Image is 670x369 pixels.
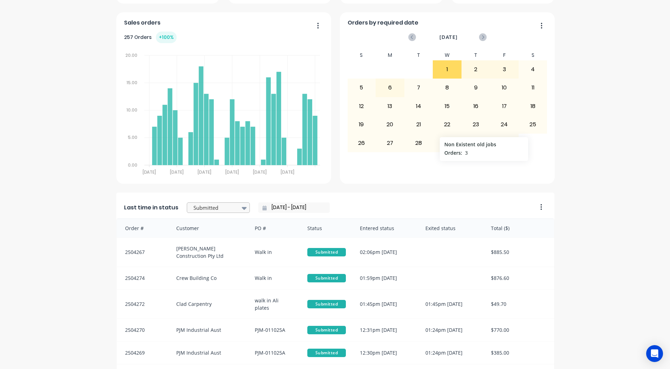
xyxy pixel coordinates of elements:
div: 14 [405,98,433,115]
div: 5 [348,79,376,96]
div: Walk in [248,267,300,289]
span: Submitted [307,349,346,357]
div: 2504267 [117,238,169,267]
tspan: 0.00 [128,162,137,168]
div: 257 Orders [124,32,177,43]
div: 2504270 [117,319,169,341]
div: 4 [519,61,547,78]
div: 31 [490,134,518,152]
div: Crew Building Co [169,267,248,289]
div: walk in Ali plates [248,290,300,318]
div: Order # [117,219,169,237]
div: 17 [490,98,518,115]
div: T [404,50,433,60]
div: 9 [462,79,490,96]
div: Exited status [418,219,484,237]
div: 02:06pm [DATE] [353,238,418,267]
div: 01:24pm [DATE] [418,319,484,341]
div: 2 [462,61,490,78]
div: T [462,50,490,60]
span: Submitted [307,248,346,256]
tspan: [DATE] [142,169,156,175]
div: S [519,50,547,60]
div: $876.60 [484,267,554,289]
div: 10 [490,79,518,96]
div: 1 [433,61,461,78]
div: Customer [169,219,248,237]
div: 24 [490,116,518,133]
span: Last time in status [124,203,178,212]
div: 01:59pm [DATE] [353,267,418,289]
tspan: 5.00 [128,135,137,141]
div: $885.50 [484,238,554,267]
tspan: [DATE] [253,169,267,175]
div: PJM Industrial Aust [169,319,248,341]
tspan: 15.00 [127,80,137,86]
div: 2504272 [117,290,169,318]
div: 21 [405,116,433,133]
span: [DATE] [439,33,458,41]
div: 18 [519,98,547,115]
div: + 100 % [156,32,177,43]
div: 13 [376,98,404,115]
div: 22 [433,116,461,133]
div: Total ($) [484,219,554,237]
div: Walk in [248,238,300,267]
div: 7 [405,79,433,96]
div: 30 [462,134,490,152]
div: 3 [490,61,518,78]
div: 11 [519,79,547,96]
div: PJM-011025A [248,319,300,341]
div: Open Intercom Messenger [646,345,663,362]
div: PO # [248,219,300,237]
div: 20 [376,116,404,133]
div: 6 [376,79,404,96]
div: PJM Industrial Aust [169,342,248,364]
div: 27 [376,134,404,152]
div: Clad Carpentry [169,290,248,318]
tspan: 10.00 [127,107,137,113]
div: $49.70 [484,290,554,318]
div: 01:24pm [DATE] [418,342,484,364]
div: 28 [405,134,433,152]
div: $385.00 [484,342,554,364]
tspan: [DATE] [170,169,184,175]
div: 19 [348,116,376,133]
div: M [376,50,404,60]
div: 12:31pm [DATE] [353,319,418,341]
div: 2504269 [117,342,169,364]
div: 01:45pm [DATE] [418,290,484,318]
div: F [490,50,519,60]
div: 01:45pm [DATE] [353,290,418,318]
div: 29 [433,134,461,152]
div: 12 [348,98,376,115]
tspan: [DATE] [198,169,211,175]
div: 8 [433,79,461,96]
div: $770.00 [484,319,554,341]
div: 2504274 [117,267,169,289]
span: Submitted [307,274,346,282]
tspan: 20.00 [125,52,137,58]
div: Entered status [353,219,418,237]
div: 23 [462,116,490,133]
tspan: [DATE] [225,169,239,175]
div: W [433,50,462,60]
div: Status [300,219,353,237]
span: Submitted [307,300,346,308]
div: 26 [348,134,376,152]
tspan: [DATE] [281,169,294,175]
div: 12:30pm [DATE] [353,342,418,364]
div: PJM-011025A [248,342,300,364]
div: 15 [433,98,461,115]
div: [PERSON_NAME] Construction Pty Ltd [169,238,248,267]
span: Submitted [307,326,346,334]
div: 25 [519,116,547,133]
div: 16 [462,98,490,115]
input: Filter by date [267,202,327,213]
span: Sales orders [124,19,160,27]
div: S [347,50,376,60]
